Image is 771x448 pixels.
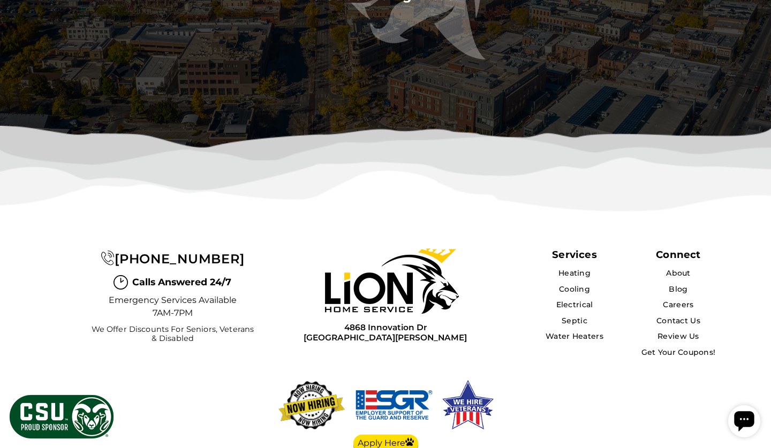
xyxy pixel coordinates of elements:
[4,4,36,36] div: Open chat widget
[354,378,434,432] img: We hire veterans
[115,251,245,267] span: [PHONE_NUMBER]
[562,316,587,325] a: Septic
[304,322,467,343] a: 4868 Innovation Dr[GEOGRAPHIC_DATA][PERSON_NAME]
[8,393,115,440] img: CSU Sponsor Badge
[657,331,699,341] a: Review Us
[556,300,593,309] a: Electrical
[669,284,687,294] a: Blog
[101,251,245,267] a: [PHONE_NUMBER]
[656,316,700,325] a: Contact Us
[88,325,257,344] span: We Offer Discounts for Seniors, Veterans & Disabled
[666,268,690,278] a: About
[276,378,347,432] img: now-hiring
[108,294,237,320] span: Emergency Services Available 7AM-7PM
[441,378,495,432] img: We hire veterans
[132,275,231,289] span: Calls Answered 24/7
[304,332,467,343] span: [GEOGRAPHIC_DATA][PERSON_NAME]
[656,248,700,261] div: Connect
[663,300,693,309] a: Careers
[546,331,603,341] a: Water Heaters
[304,322,467,332] span: 4868 Innovation Dr
[552,248,596,261] span: Services
[558,268,591,278] a: Heating
[559,284,590,294] a: Cooling
[641,347,716,357] a: Get Your Coupons!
